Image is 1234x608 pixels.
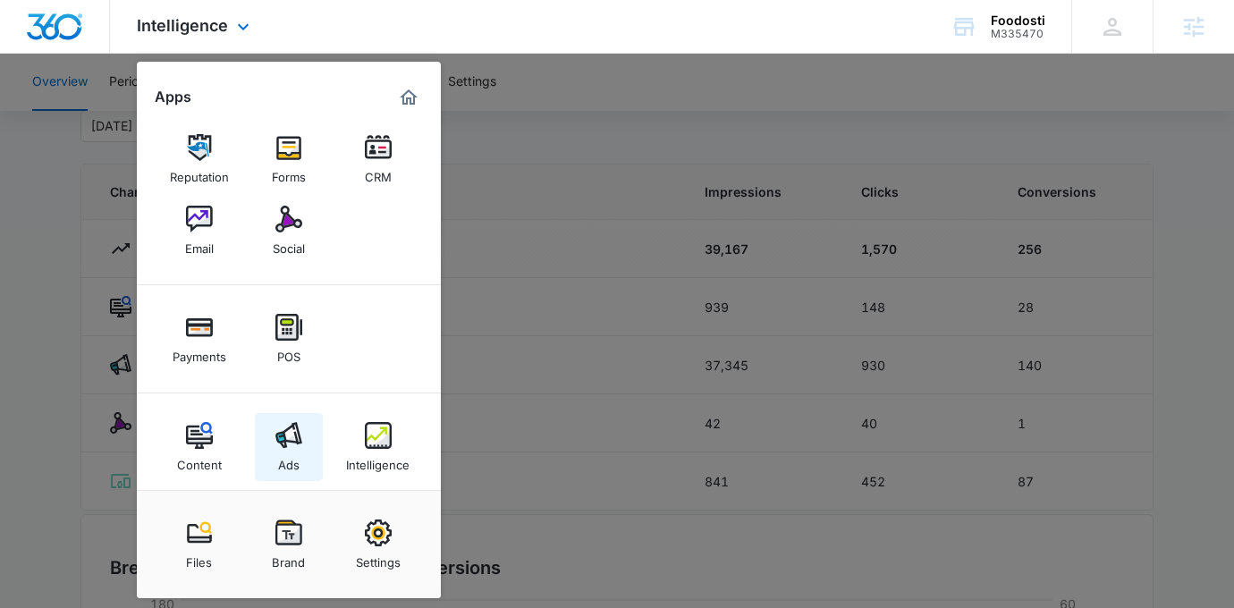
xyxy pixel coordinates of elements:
a: Payments [165,305,233,373]
div: account id [991,28,1045,40]
div: POS [277,341,300,364]
img: website_grey.svg [29,46,43,61]
div: account name [991,13,1045,28]
div: Settings [356,546,401,570]
div: Ads [278,449,300,472]
div: Keywords by Traffic [198,106,301,117]
a: Content [165,413,233,481]
div: Payments [173,341,226,364]
a: Ads [255,413,323,481]
span: Intelligence [137,16,228,35]
h2: Apps [155,89,191,106]
a: Brand [255,511,323,578]
div: Brand [272,546,305,570]
div: Email [185,232,214,256]
div: Reputation [170,161,229,184]
a: Settings [344,511,412,578]
a: Intelligence [344,413,412,481]
div: Intelligence [346,449,410,472]
div: Domain: [DOMAIN_NAME] [46,46,197,61]
a: CRM [344,125,412,193]
div: Forms [272,161,306,184]
a: Forms [255,125,323,193]
a: Marketing 360® Dashboard [394,83,423,112]
img: tab_domain_overview_orange.svg [48,104,63,118]
a: Social [255,197,323,265]
a: POS [255,305,323,373]
div: Files [186,546,212,570]
img: tab_keywords_by_traffic_grey.svg [178,104,192,118]
div: CRM [365,161,392,184]
div: Domain Overview [68,106,160,117]
div: Social [273,232,305,256]
img: logo_orange.svg [29,29,43,43]
a: Files [165,511,233,578]
div: Content [177,449,222,472]
a: Reputation [165,125,233,193]
a: Email [165,197,233,265]
div: v 4.0.25 [50,29,88,43]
